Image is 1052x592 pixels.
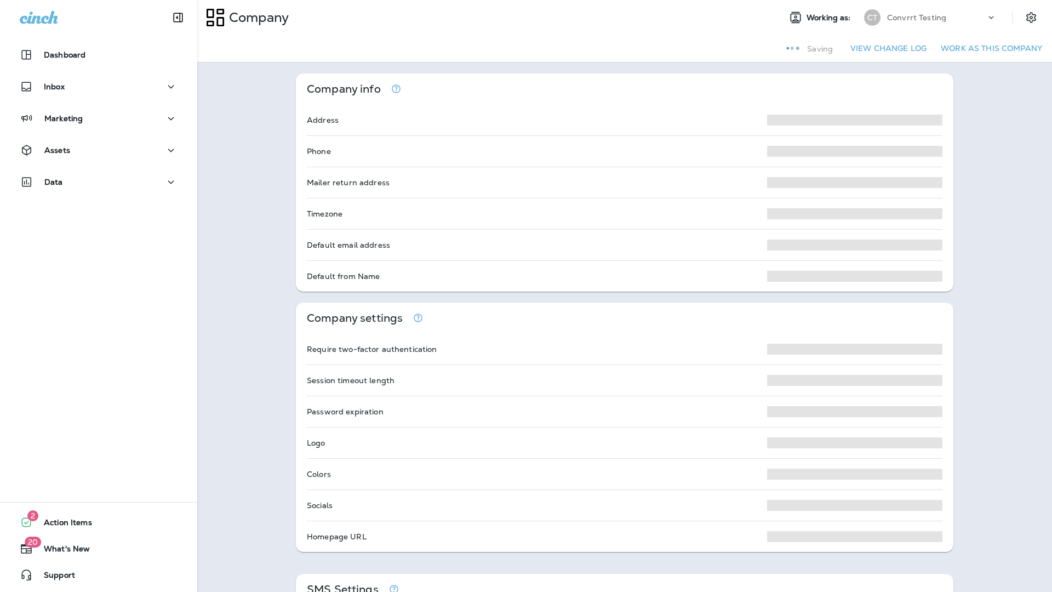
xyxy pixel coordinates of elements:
[11,139,186,161] button: Assets
[864,9,881,26] div: CT
[785,41,833,56] div: Saving
[936,40,1047,57] button: Work as this company
[33,518,92,531] span: Action Items
[44,178,63,186] p: Data
[307,345,437,354] p: Require two-factor authentication
[307,241,390,249] p: Default email address
[307,376,395,385] p: Session timeout length
[11,107,186,129] button: Marketing
[163,7,193,29] button: Collapse Sidebar
[11,44,186,66] button: Dashboard
[44,146,70,155] p: Assets
[33,571,75,584] span: Support
[307,407,384,416] p: Password expiration
[27,510,38,521] span: 2
[44,82,65,91] p: Inbox
[33,544,90,557] span: What's New
[846,40,931,57] button: View Change Log
[25,537,41,548] span: 20
[307,84,381,94] p: Company info
[307,501,333,510] p: Socials
[307,272,380,281] p: Default from Name
[807,13,853,22] span: Working as:
[11,171,186,193] button: Data
[307,116,339,124] p: Address
[44,114,83,123] p: Marketing
[307,178,390,187] p: Mailer return address
[225,9,289,26] p: Company
[11,538,186,560] button: 20What's New
[307,470,331,479] p: Colors
[11,511,186,533] button: 2Action Items
[307,532,367,541] p: Homepage URL
[1021,8,1041,27] button: Settings
[887,13,946,22] p: Convrrt Testing
[11,564,186,586] button: Support
[11,76,186,98] button: Inbox
[307,147,331,156] p: Phone
[307,439,325,447] p: Logo
[44,50,85,59] p: Dashboard
[307,314,403,323] p: Company settings
[307,209,342,218] p: Timezone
